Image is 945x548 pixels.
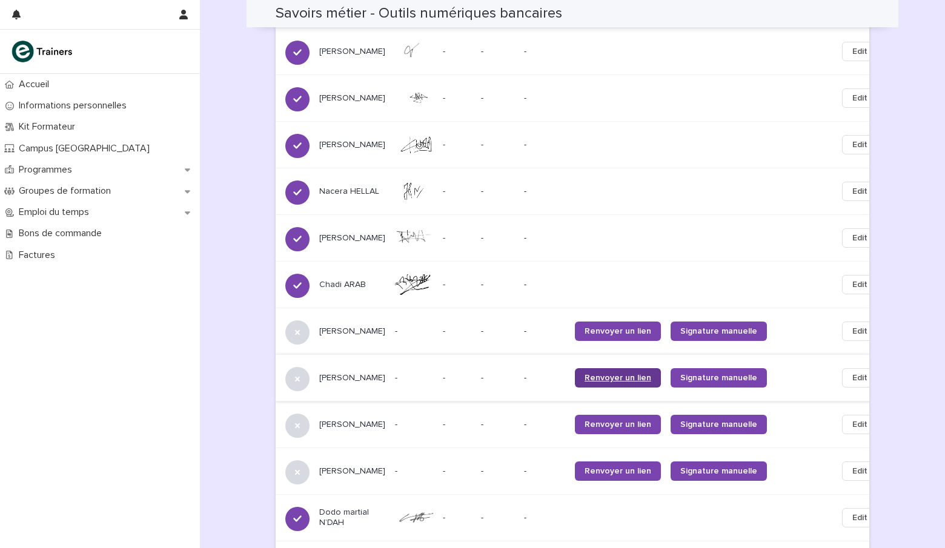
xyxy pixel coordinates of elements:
[524,373,565,383] p: -
[276,308,897,354] tr: [PERSON_NAME]--- --Renvoyer un lienSignature manuelleEdit
[852,465,867,477] span: Edit
[852,232,867,244] span: Edit
[443,510,448,523] p: -
[319,47,385,57] p: [PERSON_NAME]
[395,93,433,104] img: 5ceZi_MnktmOxxkckAVjrje1JpfzkifBI2hwjyQMXuc
[319,280,385,290] p: Chadi ARAB
[575,461,661,481] a: Renvoyer un lien
[481,420,514,430] p: -
[481,466,514,477] p: -
[395,230,433,246] img: ImjfOYHEgL1g69wKTVLAOR9Fax5rKfwYIiF48RJd8ZM
[395,373,433,383] p: -
[14,143,159,154] p: Campus [GEOGRAPHIC_DATA]
[671,461,767,481] a: Signature manuelle
[319,466,385,477] p: [PERSON_NAME]
[276,28,897,74] tr: [PERSON_NAME]-- --Edit
[276,168,897,214] tr: Nacera HELLAL-- --Edit
[319,93,385,104] p: [PERSON_NAME]
[842,42,878,61] button: Edit
[10,39,76,64] img: K0CqGN7SDeD6s4JG8KQk
[481,373,514,383] p: -
[319,187,385,197] p: Nacera HELLAL
[524,140,565,150] p: -
[585,420,651,429] span: Renvoyer un lien
[585,374,651,382] span: Renvoyer un lien
[852,372,867,384] span: Edit
[852,279,867,291] span: Edit
[276,494,897,541] tr: Dodo martial N’DAH-- --Edit
[443,277,448,290] p: -
[14,79,59,90] p: Accueil
[524,187,565,197] p: -
[443,91,448,104] p: -
[524,47,565,57] p: -
[395,274,433,295] img: jhlJUqnxpWQhzb-NtyPYuk2bMGFr19IVK2qH6RLD6J8
[395,326,433,337] p: -
[852,92,867,104] span: Edit
[852,45,867,58] span: Edit
[842,135,878,154] button: Edit
[276,74,897,121] tr: [PERSON_NAME]-- --Edit
[276,447,897,494] tr: [PERSON_NAME]--- --Renvoyer un lienSignature manuelleEdit
[319,233,385,243] p: [PERSON_NAME]
[524,93,565,104] p: -
[481,140,514,150] p: -
[680,327,757,335] span: Signature manuelle
[481,47,514,57] p: -
[481,233,514,243] p: -
[852,418,867,431] span: Edit
[481,93,514,104] p: -
[276,121,897,168] tr: [PERSON_NAME]-- --Edit
[852,139,867,151] span: Edit
[443,231,448,243] p: -
[481,280,514,290] p: -
[443,417,448,430] p: -
[319,140,385,150] p: [PERSON_NAME]
[852,185,867,197] span: Edit
[395,43,433,59] img: TdaHl285r7cAeiLbA-5-C-JONggMlpBN7T2C7vSV5Ps
[443,184,448,197] p: -
[842,461,878,481] button: Edit
[319,507,385,528] p: Dodo martial N’DAH
[395,420,433,430] p: -
[524,466,565,477] p: -
[842,88,878,108] button: Edit
[852,512,867,524] span: Edit
[14,164,82,176] p: Programmes
[842,368,878,388] button: Edit
[575,368,661,388] a: Renvoyer un lien
[14,228,111,239] p: Bons de commande
[481,326,514,337] p: -
[14,185,121,197] p: Groupes de formation
[481,187,514,197] p: -
[842,415,878,434] button: Edit
[319,373,385,383] p: [PERSON_NAME]
[842,228,878,248] button: Edit
[481,513,514,523] p: -
[443,371,448,383] p: -
[585,467,651,475] span: Renvoyer un lien
[671,322,767,341] a: Signature manuelle
[276,5,562,22] h2: Savoirs métier - Outils numériques bancaires
[319,420,385,430] p: [PERSON_NAME]
[680,374,757,382] span: Signature manuelle
[276,261,897,308] tr: Chadi ARAB-- --Edit
[842,508,878,527] button: Edit
[575,415,661,434] a: Renvoyer un lien
[575,322,661,341] a: Renvoyer un lien
[276,214,897,261] tr: [PERSON_NAME]-- --Edit
[395,466,433,477] p: -
[524,326,565,337] p: -
[14,249,65,261] p: Factures
[842,182,878,201] button: Edit
[14,121,85,133] p: Kit Formateur
[14,100,136,111] p: Informations personnelles
[585,327,651,335] span: Renvoyer un lien
[395,136,433,153] img: c9ROQLD-VF_41kI5hcMNcMzjl-gLIRnUbsy7jidK28I
[671,415,767,434] a: Signature manuelle
[680,420,757,429] span: Signature manuelle
[276,401,897,447] tr: [PERSON_NAME]--- --Renvoyer un lienSignature manuelleEdit
[319,326,385,337] p: [PERSON_NAME]
[443,44,448,57] p: -
[443,324,448,337] p: -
